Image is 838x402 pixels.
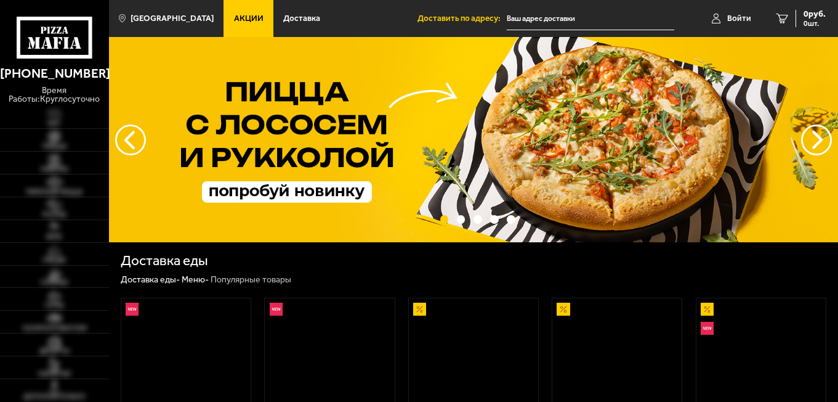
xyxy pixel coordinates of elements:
button: точки переключения [507,215,515,224]
h1: Доставка еды [121,254,208,268]
span: [GEOGRAPHIC_DATA] [131,14,214,23]
input: Ваш адрес доставки [507,7,674,30]
button: предыдущий [801,125,832,155]
button: точки переключения [457,215,465,224]
span: Войти [727,14,751,23]
span: Доставка [283,14,320,23]
div: Популярные товары [211,274,291,285]
button: точки переключения [440,215,449,224]
img: Акционный [701,303,714,316]
span: Доставить по адресу: [417,14,507,23]
button: точки переключения [490,215,499,224]
button: точки переключения [473,215,482,224]
img: Акционный [557,303,570,316]
span: Акции [234,14,264,23]
img: Новинка [270,303,283,316]
span: 0 руб. [804,10,826,18]
img: Акционный [413,303,426,316]
button: следующий [115,125,146,155]
a: Меню- [182,274,209,285]
img: Новинка [701,322,714,335]
a: Доставка еды- [121,274,180,285]
span: 0 шт. [804,20,826,27]
img: Новинка [126,303,139,316]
